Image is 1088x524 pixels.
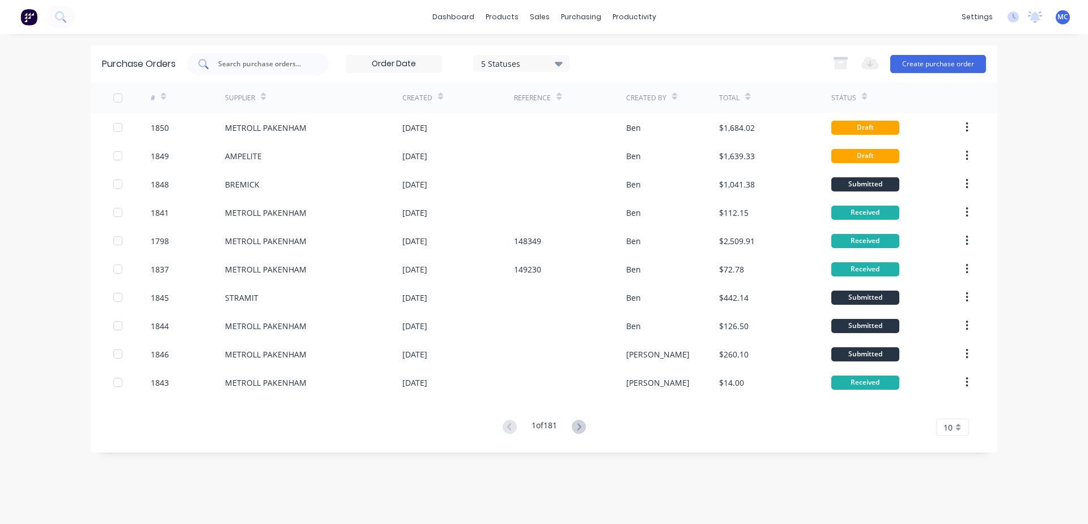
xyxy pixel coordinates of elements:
[402,263,427,275] div: [DATE]
[831,121,899,135] div: Draft
[225,150,262,162] div: AMPELITE
[524,8,555,25] div: sales
[514,263,541,275] div: 149230
[20,8,37,25] img: Factory
[719,93,739,103] div: Total
[151,235,169,247] div: 1798
[626,93,666,103] div: Created By
[626,235,641,247] div: Ben
[481,57,562,69] div: 5 Statuses
[831,291,899,305] div: Submitted
[831,234,899,248] div: Received
[151,178,169,190] div: 1848
[719,348,749,360] div: $260.10
[626,150,641,162] div: Ben
[102,57,176,71] div: Purchase Orders
[626,263,641,275] div: Ben
[151,292,169,304] div: 1845
[402,178,427,190] div: [DATE]
[719,292,749,304] div: $442.14
[427,8,480,25] a: dashboard
[607,8,662,25] div: productivity
[719,178,755,190] div: $1,041.38
[480,8,524,25] div: products
[402,122,427,134] div: [DATE]
[151,150,169,162] div: 1849
[831,177,899,191] div: Submitted
[719,320,749,332] div: $126.50
[831,149,899,163] div: Draft
[402,235,427,247] div: [DATE]
[225,235,307,247] div: METROLL PAKENHAM
[225,348,307,360] div: METROLL PAKENHAM
[719,235,755,247] div: $2,509.91
[719,150,755,162] div: $1,639.33
[225,122,307,134] div: METROLL PAKENHAM
[555,8,607,25] div: purchasing
[151,263,169,275] div: 1837
[831,376,899,390] div: Received
[346,56,441,73] input: Order Date
[225,178,260,190] div: BREMICK
[943,421,953,433] span: 10
[402,320,427,332] div: [DATE]
[514,235,541,247] div: 148349
[225,263,307,275] div: METROLL PAKENHAM
[151,320,169,332] div: 1844
[402,93,432,103] div: Created
[225,207,307,219] div: METROLL PAKENHAM
[1057,12,1068,22] span: MC
[151,122,169,134] div: 1850
[626,320,641,332] div: Ben
[831,206,899,220] div: Received
[719,207,749,219] div: $112.15
[217,58,311,70] input: Search purchase orders...
[151,377,169,389] div: 1843
[719,263,744,275] div: $72.78
[225,93,255,103] div: Supplier
[831,93,856,103] div: Status
[151,207,169,219] div: 1841
[626,377,690,389] div: [PERSON_NAME]
[626,292,641,304] div: Ben
[402,348,427,360] div: [DATE]
[719,377,744,389] div: $14.00
[831,347,899,361] div: Submitted
[514,93,551,103] div: Reference
[151,93,155,103] div: #
[402,207,427,219] div: [DATE]
[956,8,998,25] div: settings
[831,319,899,333] div: Submitted
[831,262,899,276] div: Received
[402,377,427,389] div: [DATE]
[532,419,557,436] div: 1 of 181
[151,348,169,360] div: 1846
[225,292,258,304] div: STRAMIT
[890,55,986,73] button: Create purchase order
[402,292,427,304] div: [DATE]
[225,320,307,332] div: METROLL PAKENHAM
[626,122,641,134] div: Ben
[225,377,307,389] div: METROLL PAKENHAM
[719,122,755,134] div: $1,684.02
[626,207,641,219] div: Ben
[626,178,641,190] div: Ben
[402,150,427,162] div: [DATE]
[626,348,690,360] div: [PERSON_NAME]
